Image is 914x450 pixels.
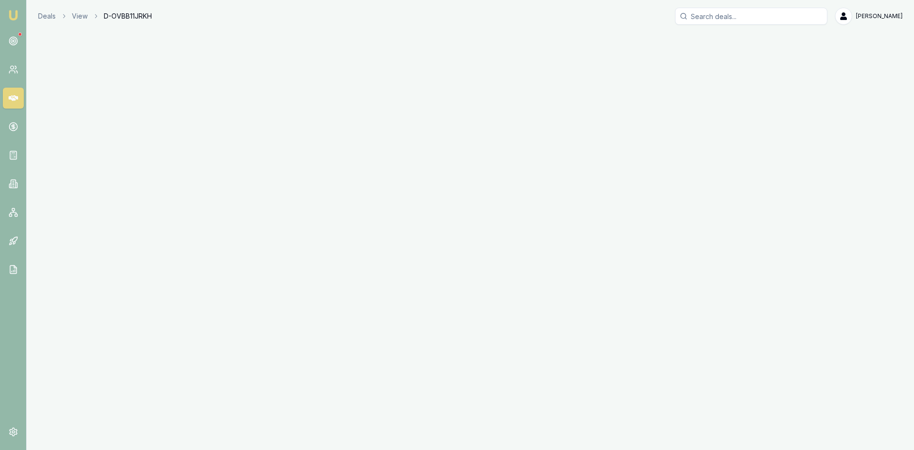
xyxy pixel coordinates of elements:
span: [PERSON_NAME] [856,12,903,20]
span: D-OVBB11JRKH [104,11,152,21]
a: View [72,11,88,21]
a: Deals [38,11,56,21]
nav: breadcrumb [38,11,152,21]
img: emu-icon-u.png [8,10,19,21]
input: Search deals [675,8,827,25]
